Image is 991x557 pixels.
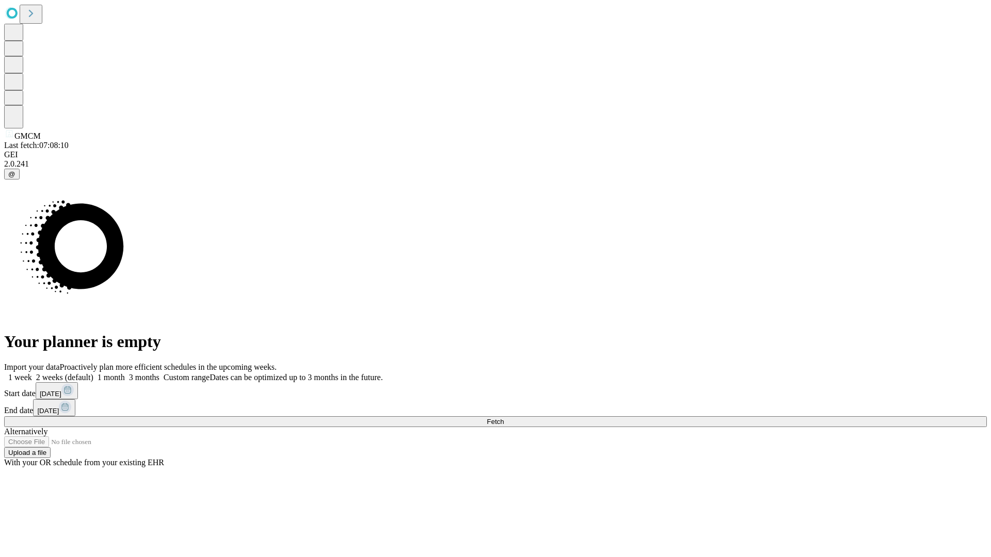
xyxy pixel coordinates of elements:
[4,150,987,159] div: GEI
[4,416,987,427] button: Fetch
[4,399,987,416] div: End date
[129,373,159,382] span: 3 months
[36,382,78,399] button: [DATE]
[4,427,47,436] span: Alternatively
[4,458,164,467] span: With your OR schedule from your existing EHR
[4,159,987,169] div: 2.0.241
[8,373,32,382] span: 1 week
[8,170,15,178] span: @
[4,382,987,399] div: Start date
[4,141,69,150] span: Last fetch: 07:08:10
[14,132,41,140] span: GMCM
[37,407,59,415] span: [DATE]
[4,363,60,371] span: Import your data
[210,373,382,382] span: Dates can be optimized up to 3 months in the future.
[4,332,987,351] h1: Your planner is empty
[33,399,75,416] button: [DATE]
[98,373,125,382] span: 1 month
[164,373,210,382] span: Custom range
[4,169,20,179] button: @
[36,373,93,382] span: 2 weeks (default)
[40,390,61,398] span: [DATE]
[4,447,51,458] button: Upload a file
[60,363,277,371] span: Proactively plan more efficient schedules in the upcoming weeks.
[487,418,504,425] span: Fetch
